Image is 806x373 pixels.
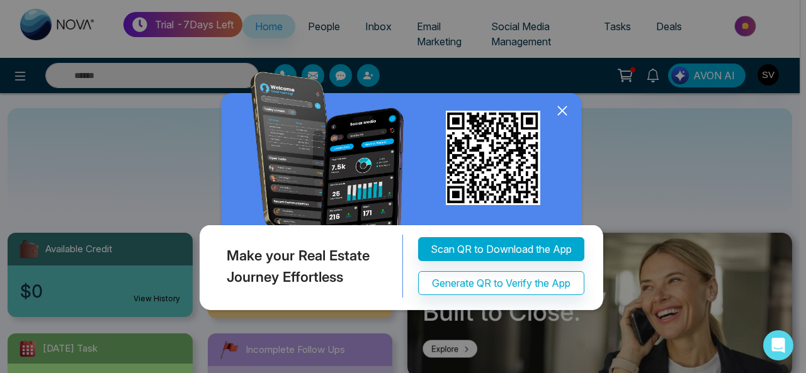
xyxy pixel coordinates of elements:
button: Generate QR to Verify the App [418,271,584,295]
div: Make your Real Estate Journey Effortless [196,235,403,298]
button: Scan QR to Download the App [418,237,584,261]
div: Open Intercom Messenger [763,330,793,360]
img: QRModal [196,72,610,316]
img: qr_for_download_app.png [446,111,540,205]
